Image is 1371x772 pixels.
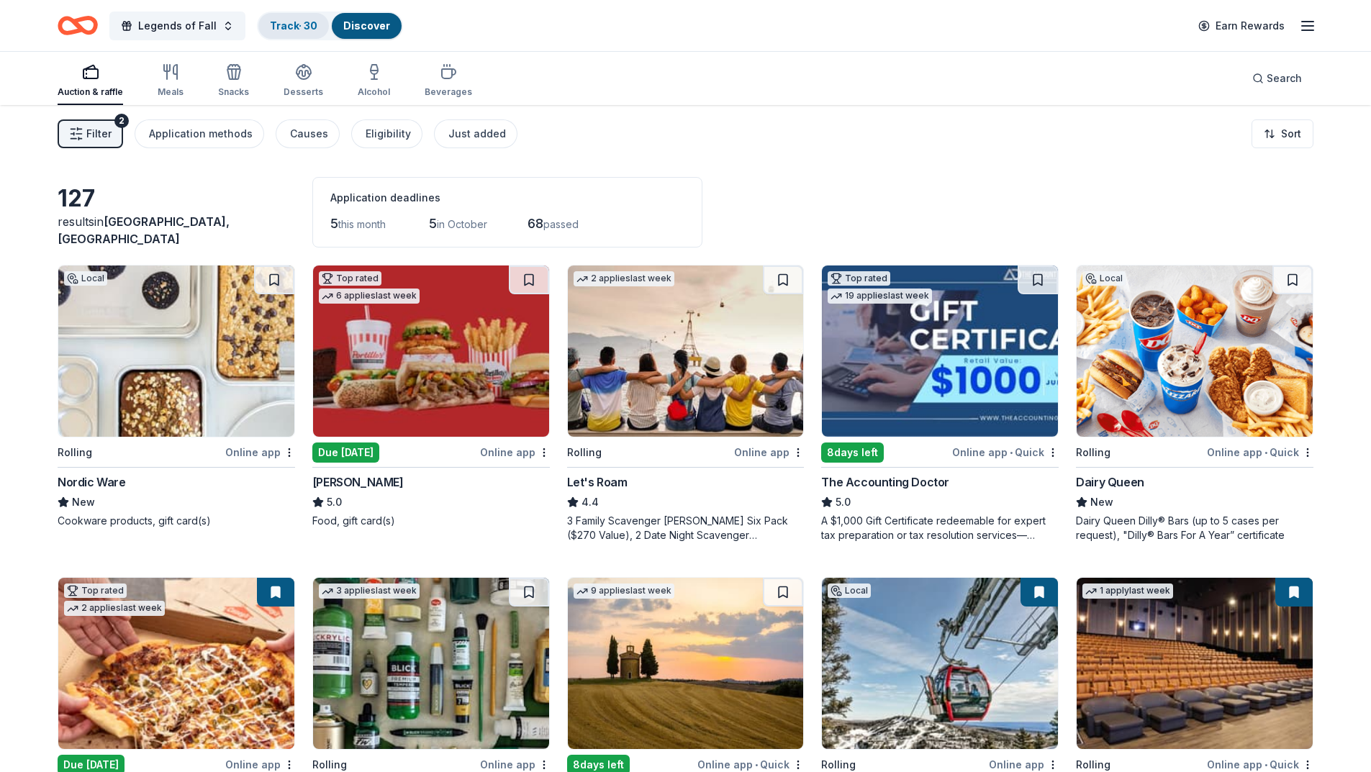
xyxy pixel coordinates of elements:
span: 4.4 [582,494,599,511]
span: Legends of Fall [138,17,217,35]
div: 3 applies last week [319,583,420,599]
span: • [1010,447,1013,458]
span: New [72,494,95,511]
button: Search [1241,64,1313,93]
div: Application methods [149,125,253,142]
button: Track· 30Discover [257,12,403,40]
div: Meals [158,86,184,98]
div: Eligibility [366,125,411,142]
div: Dairy Queen Dilly® Bars (up to 5 cases per request), "Dilly® Bars For A Year” certificate [1076,514,1313,542]
button: Legends of Fall [109,12,245,40]
div: Food, gift card(s) [312,514,550,528]
button: Snacks [218,58,249,105]
span: passed [543,218,579,230]
div: 2 applies last week [64,601,165,616]
img: Image for Portillo's [313,265,549,437]
div: Top rated [319,271,381,286]
div: Local [64,271,107,286]
a: Home [58,9,98,42]
span: • [1264,759,1267,771]
div: Nordic Ware [58,473,126,491]
span: this month [338,218,386,230]
div: Online app [480,443,550,461]
button: Just added [434,119,517,148]
div: Cookware products, gift card(s) [58,514,295,528]
div: 3 Family Scavenger [PERSON_NAME] Six Pack ($270 Value), 2 Date Night Scavenger [PERSON_NAME] Two ... [567,514,805,542]
span: Filter [86,125,112,142]
button: Alcohol [358,58,390,105]
span: in October [437,218,487,230]
span: 5 [429,216,437,231]
div: Dairy Queen [1076,473,1144,491]
div: 1 apply last week [1082,583,1173,599]
button: Application methods [135,119,264,148]
img: Image for AF Travel Ideas [568,578,804,749]
div: 2 applies last week [574,271,674,286]
img: Image for Let's Roam [568,265,804,437]
a: Discover [343,19,390,32]
div: Rolling [58,444,92,461]
img: Image for The Accounting Doctor [822,265,1058,437]
img: Image for Dairy Queen [1077,265,1313,437]
div: Rolling [1076,444,1110,461]
div: Desserts [284,86,323,98]
div: 19 applies last week [828,289,932,304]
img: Image for Lutsen Mountains [822,578,1058,749]
a: Image for Portillo'sTop rated6 applieslast weekDue [DATE]Online app[PERSON_NAME]5.0Food, gift car... [312,265,550,528]
div: results [58,213,295,248]
div: Auction & raffle [58,86,123,98]
button: Causes [276,119,340,148]
a: Earn Rewards [1190,13,1293,39]
span: Search [1267,70,1302,87]
div: Beverages [425,86,472,98]
img: Image for Emagine Entertainment [1077,578,1313,749]
div: The Accounting Doctor [821,473,949,491]
a: Image for The Accounting DoctorTop rated19 applieslast week8days leftOnline app•QuickThe Accounti... [821,265,1059,542]
a: Track· 30 [270,19,317,32]
button: Meals [158,58,184,105]
div: Just added [448,125,506,142]
button: Beverages [425,58,472,105]
button: Filter2 [58,119,123,148]
button: Auction & raffle [58,58,123,105]
div: Rolling [567,444,602,461]
div: 6 applies last week [319,289,420,304]
div: Causes [290,125,328,142]
button: Eligibility [351,119,422,148]
div: Application deadlines [330,189,684,206]
div: Online app [734,443,804,461]
span: Sort [1281,125,1301,142]
div: Let's Roam [567,473,628,491]
div: Online app Quick [1207,443,1313,461]
div: 127 [58,184,295,213]
a: Image for Let's Roam2 applieslast weekRollingOnline appLet's Roam4.43 Family Scavenger [PERSON_NA... [567,265,805,542]
span: 5.0 [327,494,342,511]
span: 5.0 [836,494,851,511]
span: 68 [528,216,543,231]
div: Top rated [64,583,127,598]
div: Snacks [218,86,249,98]
div: Online app Quick [952,443,1059,461]
div: Local [1082,271,1126,286]
div: Local [828,583,871,598]
div: Due [DATE] [312,442,379,463]
div: 2 [114,114,129,128]
img: Image for Casey's [58,578,294,749]
div: Top rated [828,271,890,286]
span: in [58,214,230,246]
a: Image for Nordic WareLocalRollingOnline appNordic WareNewCookware products, gift card(s) [58,265,295,528]
div: Online app [225,443,295,461]
div: [PERSON_NAME] [312,473,404,491]
img: Image for BLICK Art Materials [313,578,549,749]
span: [GEOGRAPHIC_DATA], [GEOGRAPHIC_DATA] [58,214,230,246]
img: Image for Nordic Ware [58,265,294,437]
span: • [1264,447,1267,458]
button: Desserts [284,58,323,105]
div: 9 applies last week [574,583,674,599]
span: 5 [330,216,338,231]
button: Sort [1252,119,1313,148]
span: • [755,759,758,771]
a: Image for Dairy QueenLocalRollingOnline app•QuickDairy QueenNewDairy Queen Dilly® Bars (up to 5 c... [1076,265,1313,542]
div: 8 days left [821,442,884,463]
span: New [1090,494,1113,511]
